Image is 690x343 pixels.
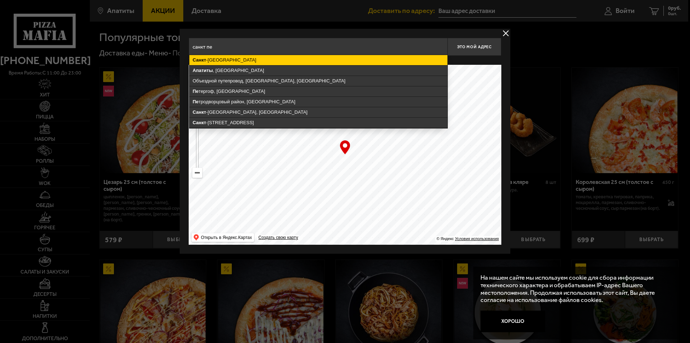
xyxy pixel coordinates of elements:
button: Хорошо [480,311,545,332]
ymaps: -[STREET_ADDRESS] [189,118,447,128]
ymaps: Санкт [193,57,206,63]
ymaps: Открыть в Яндекс.Картах [192,233,254,242]
ymaps: тергоф, [GEOGRAPHIC_DATA] [189,86,447,96]
button: delivery type [501,29,510,38]
ymaps: Объездной путепровод, [GEOGRAPHIC_DATA], [GEOGRAPHIC_DATA] [189,76,447,86]
ymaps: -[GEOGRAPHIC_DATA] [189,55,447,65]
ymaps: , [GEOGRAPHIC_DATA] [189,66,447,76]
p: Укажите дом на карте или в поле ввода [189,58,290,63]
ymaps: Пе [193,89,199,94]
ymaps: © Яндекс [437,236,454,241]
ymaps: -[GEOGRAPHIC_DATA], [GEOGRAPHIC_DATA] [189,107,447,117]
span: Это мой адрес [457,45,492,49]
ymaps: тродворцовый район, [GEOGRAPHIC_DATA] [189,97,447,107]
input: Введите адрес доставки [189,38,447,56]
ymaps: Пе [193,99,199,104]
ymaps: Апатиты [193,68,213,73]
a: Условия использования [455,236,499,241]
ymaps: Санкт [193,109,206,115]
ymaps: Открыть в Яндекс.Картах [201,233,252,242]
button: Это мой адрес [447,38,501,56]
p: На нашем сайте мы используем cookie для сбора информации технического характера и обрабатываем IP... [480,274,669,304]
ymaps: Санкт [193,120,206,125]
a: Создать свою карту [257,235,299,240]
